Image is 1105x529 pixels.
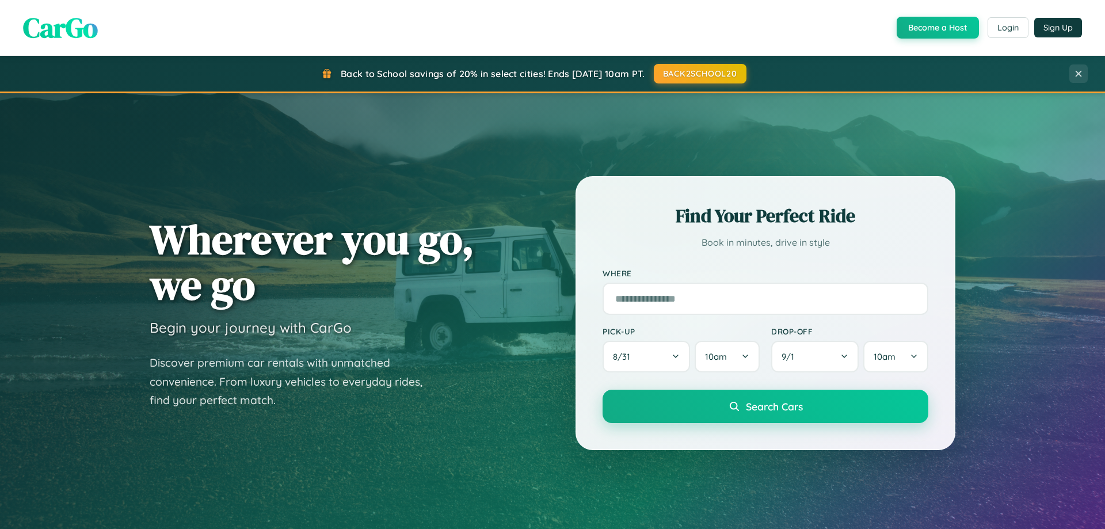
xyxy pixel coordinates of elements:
label: Drop-off [771,326,928,336]
button: 8/31 [603,341,690,372]
span: 10am [874,351,896,362]
p: Book in minutes, drive in style [603,234,928,251]
h3: Begin your journey with CarGo [150,319,352,336]
label: Where [603,268,928,278]
button: Become a Host [897,17,979,39]
span: CarGo [23,9,98,47]
button: Search Cars [603,390,928,423]
button: 10am [863,341,928,372]
h1: Wherever you go, we go [150,216,474,307]
button: 10am [695,341,760,372]
span: Search Cars [746,400,803,413]
h2: Find Your Perfect Ride [603,203,928,229]
button: 9/1 [771,341,859,372]
p: Discover premium car rentals with unmatched convenience. From luxury vehicles to everyday rides, ... [150,353,437,410]
span: 8 / 31 [613,351,636,362]
button: Sign Up [1034,18,1082,37]
button: BACK2SCHOOL20 [654,64,746,83]
label: Pick-up [603,326,760,336]
span: 9 / 1 [782,351,800,362]
span: Back to School savings of 20% in select cities! Ends [DATE] 10am PT. [341,68,645,79]
span: 10am [705,351,727,362]
button: Login [988,17,1028,38]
